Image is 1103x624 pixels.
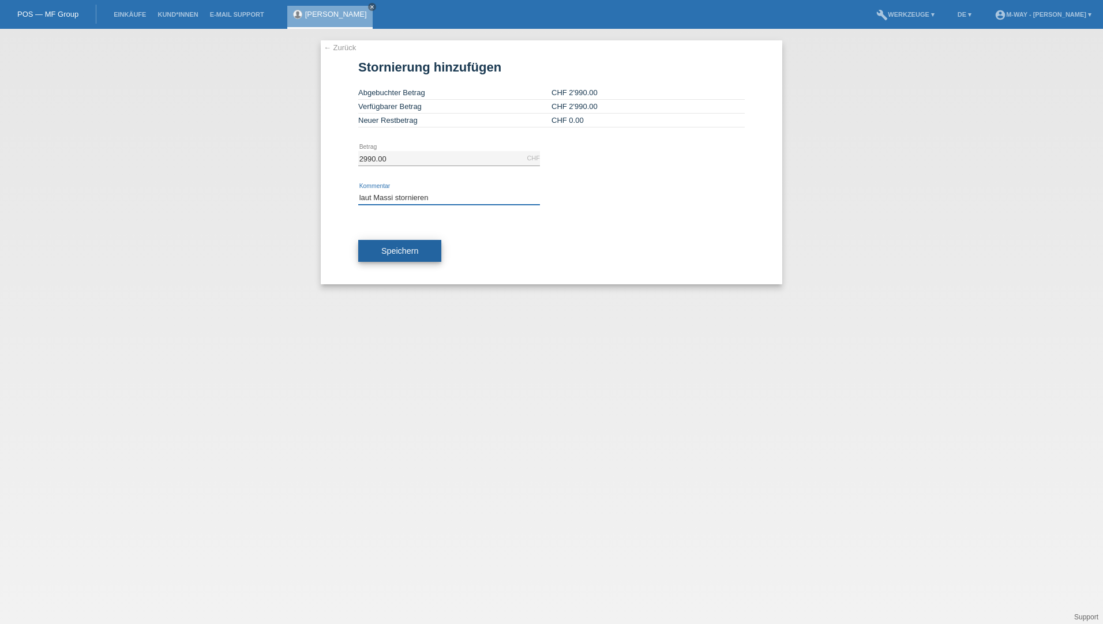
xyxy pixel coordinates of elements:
span: CHF 0.00 [551,116,584,125]
a: POS — MF Group [17,10,78,18]
td: Neuer Restbetrag [358,114,551,127]
button: Speichern [358,240,441,262]
a: close [368,3,376,11]
a: Einkäufe [108,11,152,18]
h1: Stornierung hinzufügen [358,60,745,74]
a: account_circlem-way - [PERSON_NAME] ▾ [989,11,1097,18]
i: build [876,9,888,21]
span: CHF 2'990.00 [551,88,598,97]
a: buildWerkzeuge ▾ [871,11,940,18]
a: Kund*innen [152,11,204,18]
td: Verfügbarer Betrag [358,100,551,114]
a: E-Mail Support [204,11,270,18]
i: account_circle [995,9,1006,21]
td: Abgebuchter Betrag [358,86,551,100]
a: DE ▾ [952,11,977,18]
span: CHF 2'990.00 [551,102,598,111]
a: ← Zurück [324,43,356,52]
a: [PERSON_NAME] [305,10,367,18]
i: close [369,4,375,10]
a: Support [1074,613,1098,621]
span: Speichern [381,246,418,255]
div: CHF [527,155,540,161]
